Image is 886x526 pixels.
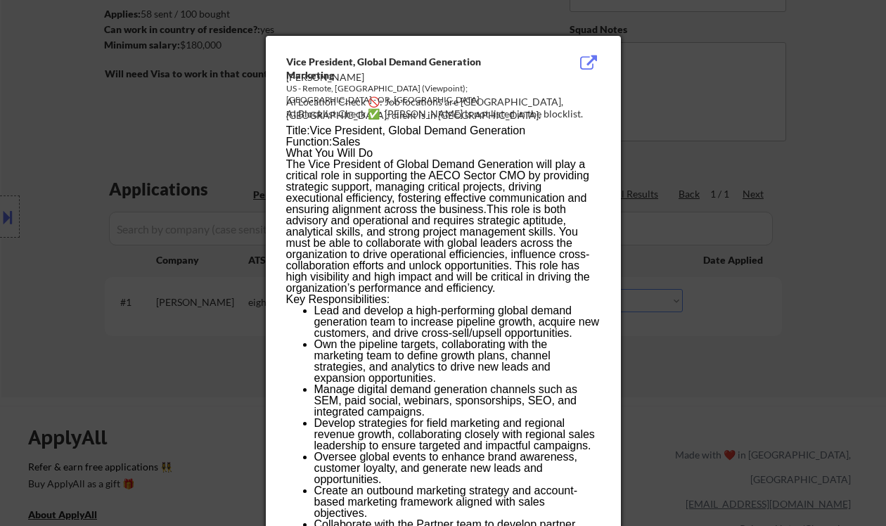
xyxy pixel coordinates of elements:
span: Own the pipeline targets, collaborating with the marketing team to define growth plans, channel s... [314,338,551,384]
span: Oversee global events to enhance brand awareness, customer loyalty, and generate new leads and op... [314,451,577,485]
span: Create an outbound marketing strategy and account-based marketing framework aligned with sales ob... [314,485,577,519]
span: The Vice President of Global Demand Generation will play a critical role in supporting the AECO S... [286,158,590,294]
span: Lead and develop a high-performing global demand generation team to increase pipeline growth, acq... [314,304,600,339]
span: Sales [332,136,360,148]
p: Key Responsibilities: [286,294,600,305]
span: Manage digital demand generation channels such as SEM, paid social, webinars, sponsorships, SEO, ... [314,383,577,418]
p: What You Will Do [286,148,600,159]
span: Vice President, Global Demand Generation [310,124,526,136]
div: Vice President, Global Demand Generation Marketing [286,55,529,82]
div: US - Remote, [GEOGRAPHIC_DATA] (Viewpoint); [GEOGRAPHIC_DATA] - OR, [GEOGRAPHIC_DATA] [286,83,529,107]
p: Function: [286,136,600,148]
p: Title: [286,125,600,136]
span: Develop strategies for field marketing and regional revenue growth, collaborating closely with re... [314,417,595,451]
div: AI Blocklist Check ✅: [PERSON_NAME] is not listed in the blocklist. [286,107,606,121]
